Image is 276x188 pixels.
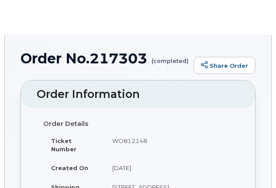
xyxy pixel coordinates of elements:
[51,137,76,153] strong: Ticket Number
[193,57,255,74] a: Share Order
[43,120,233,128] h4: Order Details
[104,158,233,178] td: [DATE]
[51,164,88,171] strong: Created On
[152,51,189,64] small: (completed)
[21,51,189,66] h1: Order No.217303
[104,131,233,158] td: WO812148
[37,88,239,101] h2: Order Information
